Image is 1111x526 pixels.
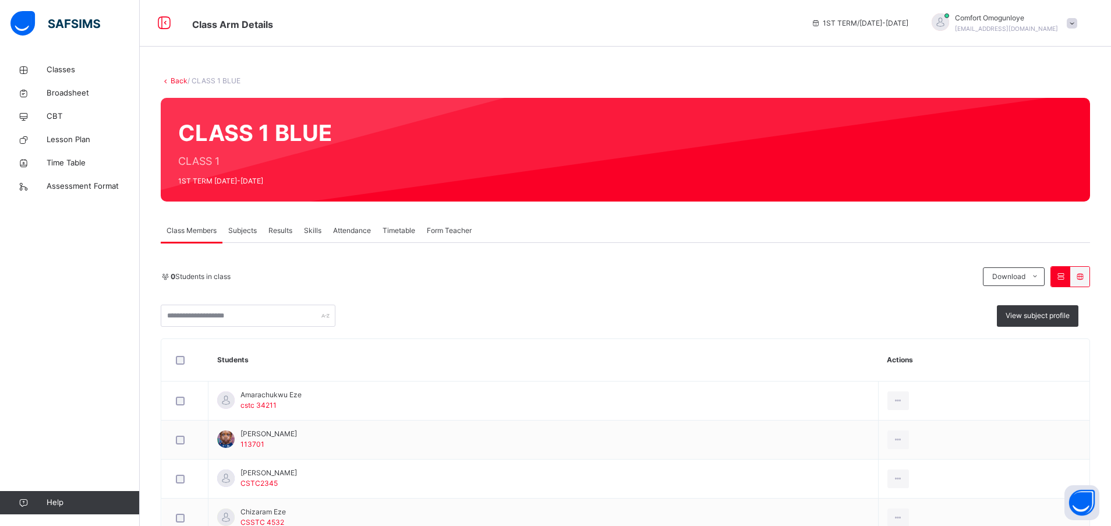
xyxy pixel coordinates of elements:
span: Amarachukwu Eze [240,390,302,400]
span: Attendance [333,225,371,236]
span: [EMAIL_ADDRESS][DOMAIN_NAME] [955,25,1058,32]
span: Class Members [167,225,217,236]
th: Students [208,339,879,382]
span: / CLASS 1 BLUE [187,76,240,85]
span: Download [992,271,1025,282]
span: CBT [47,111,140,122]
th: Actions [878,339,1089,382]
span: Chizaram Eze [240,507,286,517]
a: Back [171,76,187,85]
span: Assessment Format [47,181,140,192]
span: Help [47,497,139,509]
b: 0 [171,272,175,281]
span: [PERSON_NAME] [240,429,297,439]
span: Classes [47,64,140,76]
span: Skills [304,225,321,236]
span: 113701 [240,440,264,449]
span: Results [268,225,292,236]
span: [PERSON_NAME] [240,468,297,478]
span: Class Arm Details [192,19,273,30]
span: Broadsheet [47,87,140,99]
div: ComfortOmogunloye [920,13,1083,34]
span: CSTC2345 [240,479,278,488]
span: cstc 34211 [240,401,277,409]
span: Form Teacher [427,225,472,236]
span: Time Table [47,157,140,169]
span: Students in class [171,271,231,282]
span: session/term information [811,18,908,29]
span: View subject profile [1006,310,1070,321]
span: Subjects [228,225,257,236]
span: Lesson Plan [47,134,140,146]
span: Comfort Omogunloye [955,13,1058,23]
span: Timetable [383,225,415,236]
img: safsims [10,11,100,36]
button: Open asap [1064,485,1099,520]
